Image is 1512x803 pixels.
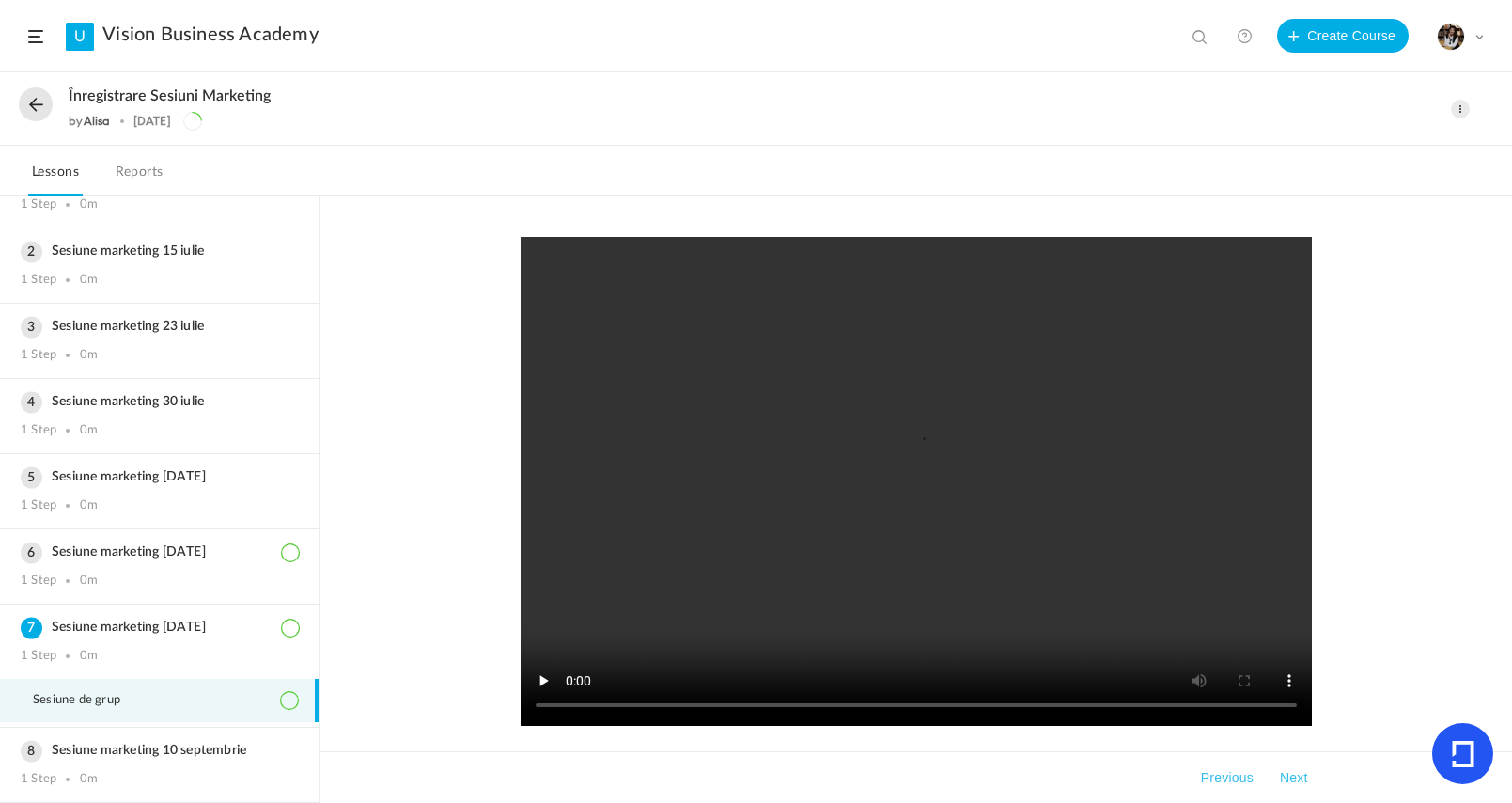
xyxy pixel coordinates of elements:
[33,693,144,708] span: Sesiune de grup
[21,772,56,787] div: 1 Step
[80,649,98,664] div: 0m
[21,649,56,664] div: 1 Step
[21,574,56,589] div: 1 Step
[21,469,298,485] h3: Sesiune marketing [DATE]
[21,394,298,410] h3: Sesiune marketing 30 iulie
[80,348,98,363] div: 0m
[21,498,56,513] div: 1 Step
[21,244,298,260] h3: Sesiune marketing 15 iulie
[84,114,111,128] a: Alisa
[80,423,98,438] div: 0m
[80,273,98,288] div: 0m
[21,423,56,438] div: 1 Step
[102,24,319,46] a: Vision Business Academy
[28,160,83,196] a: Lessons
[1438,24,1464,50] img: tempimagehs7pti.png
[21,620,298,636] h3: Sesiune marketing [DATE]
[80,574,98,589] div: 0m
[133,115,171,128] div: [DATE]
[66,23,94,51] a: U
[1277,19,1409,53] button: Create Course
[80,197,98,213] div: 0m
[69,115,110,128] div: by
[80,498,98,513] div: 0m
[80,772,98,787] div: 0m
[21,197,56,213] div: 1 Step
[21,348,56,363] div: 1 Step
[21,544,298,560] h3: Sesiune marketing [DATE]
[112,160,167,196] a: Reports
[21,319,298,335] h3: Sesiune marketing 23 iulie
[21,273,56,288] div: 1 Step
[69,87,271,105] span: Înregistrare sesiuni marketing
[1197,766,1257,789] button: Previous
[1276,766,1312,789] button: Next
[21,743,298,759] h3: Sesiune marketing 10 septembrie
